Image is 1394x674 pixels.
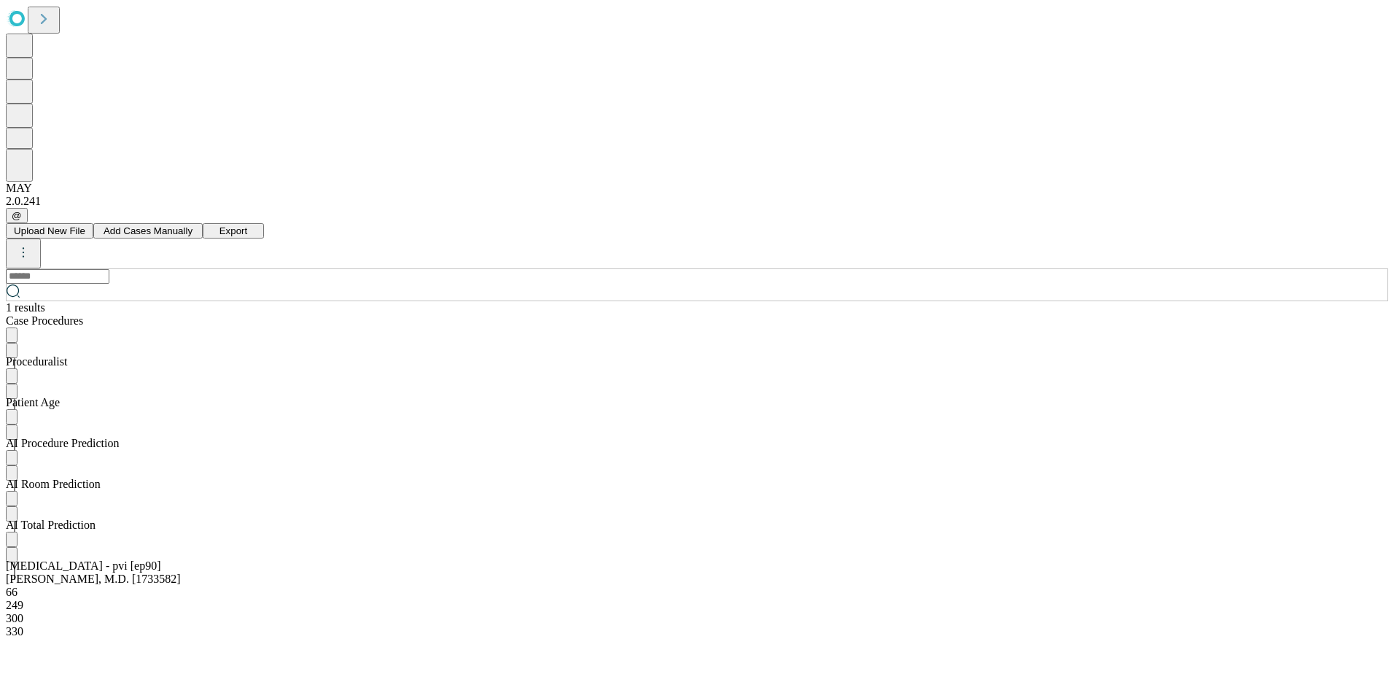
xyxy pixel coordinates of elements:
span: Proceduralist [6,355,67,368]
button: kebab-menu [6,239,41,268]
span: @ [12,210,22,221]
button: Menu [6,465,17,481]
button: Add Cases Manually [93,223,203,239]
span: Patient in room to patient out of room [6,478,101,490]
button: @ [6,208,28,223]
button: Menu [6,384,17,399]
span: Upload New File [14,225,85,236]
button: Sort [6,328,17,343]
div: [MEDICAL_DATA] - pvi [ep90] [6,559,1251,573]
span: Patient Age [6,396,60,408]
span: 249 [6,599,23,611]
span: Time-out to extubation/pocket closure [6,437,120,449]
button: Menu [6,547,17,562]
button: Sort [6,491,17,506]
a: Export [203,224,264,236]
span: 300 [6,612,23,624]
span: Includes set-up, patient in-room to patient out-of-room, and clean-up [6,519,96,531]
span: 330 [6,625,23,638]
div: 2.0.241 [6,195,1388,208]
div: MAY [6,182,1388,195]
button: Sort [6,368,17,384]
button: Upload New File [6,223,93,239]
span: Export [219,225,248,236]
div: [PERSON_NAME], M.D. [1733582] [6,573,1251,586]
span: Scheduled procedures [6,314,83,327]
button: Menu [6,343,17,358]
button: Sort [6,409,17,425]
button: Menu [6,425,17,440]
div: 66 [6,586,1251,599]
button: Sort [6,450,17,465]
button: Sort [6,532,17,547]
button: Menu [6,506,17,522]
button: Export [203,223,264,239]
span: 1 results [6,301,45,314]
span: Add Cases Manually [104,225,192,236]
